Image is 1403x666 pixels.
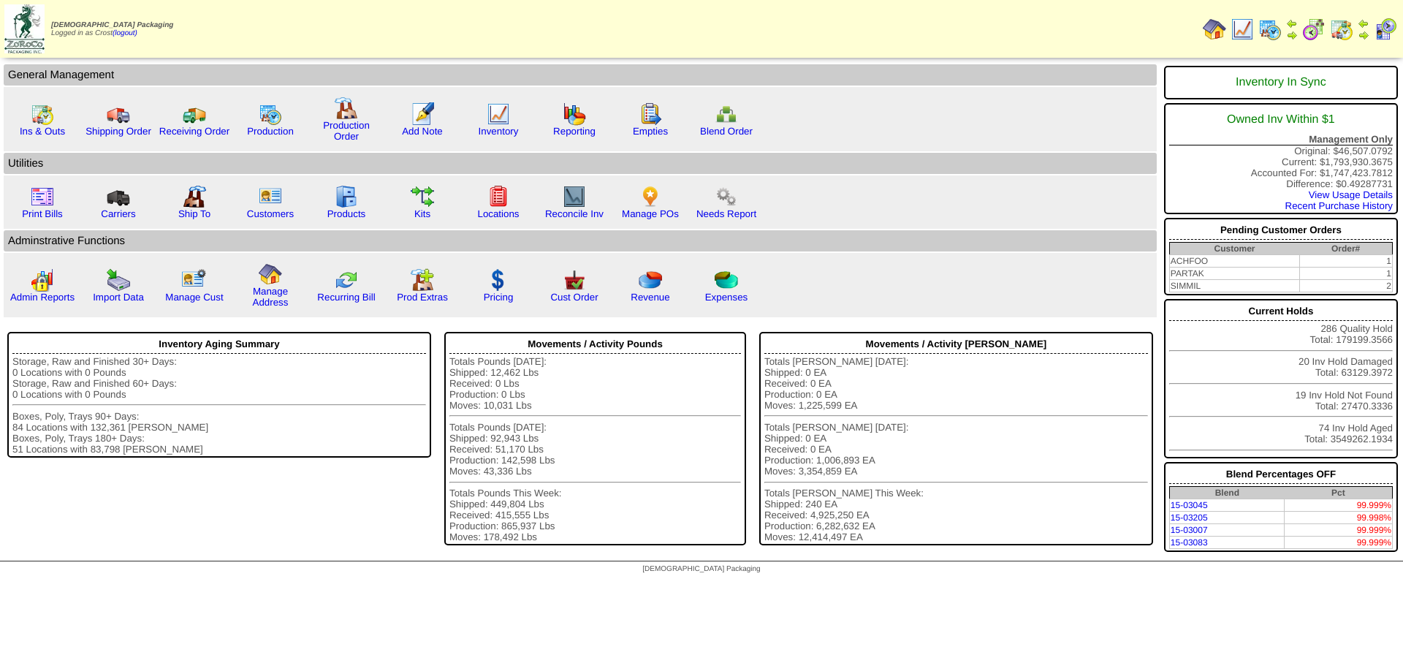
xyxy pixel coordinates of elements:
[259,185,282,208] img: customers.gif
[715,185,738,208] img: workflow.png
[159,126,229,137] a: Receiving Order
[764,335,1148,354] div: Movements / Activity [PERSON_NAME]
[1299,243,1392,255] th: Order#
[1286,18,1298,29] img: arrowleft.gif
[259,102,282,126] img: calendarprod.gif
[113,29,137,37] a: (logout)
[1169,243,1299,255] th: Customer
[1330,18,1353,41] img: calendarinout.gif
[631,292,669,303] a: Revenue
[183,102,206,126] img: truck2.gif
[633,126,668,137] a: Empties
[1169,221,1393,240] div: Pending Customer Orders
[1171,500,1208,510] a: 15-03045
[1358,29,1369,41] img: arrowright.gif
[85,126,151,137] a: Shipping Order
[253,286,289,308] a: Manage Address
[4,64,1157,86] td: General Management
[1164,299,1398,458] div: 286 Quality Hold Total: 179199.3566 20 Inv Hold Damaged Total: 63129.3972 19 Inv Hold Not Found T...
[4,230,1157,251] td: Adminstrative Functions
[1302,18,1326,41] img: calendarblend.gif
[1169,302,1393,321] div: Current Holds
[51,21,173,37] span: Logged in as Crost
[107,102,130,126] img: truck.gif
[1299,255,1392,268] td: 1
[335,97,358,120] img: factory.gif
[1285,524,1393,537] td: 99.999%
[1285,200,1393,211] a: Recent Purchase History
[479,126,519,137] a: Inventory
[1171,525,1208,535] a: 15-03007
[22,208,63,219] a: Print Bills
[449,335,741,354] div: Movements / Activity Pounds
[487,268,510,292] img: dollar.gif
[411,102,434,126] img: orders.gif
[1285,512,1393,524] td: 99.998%
[4,153,1157,174] td: Utilities
[107,268,130,292] img: import.gif
[639,185,662,208] img: po.png
[12,335,426,354] div: Inventory Aging Summary
[1285,487,1393,499] th: Pct
[181,268,208,292] img: managecust.png
[178,208,210,219] a: Ship To
[402,126,443,137] a: Add Note
[1169,106,1393,134] div: Owned Inv Within $1
[259,262,282,286] img: home.gif
[51,21,173,29] span: [DEMOGRAPHIC_DATA] Packaging
[622,208,679,219] a: Manage POs
[563,185,586,208] img: line_graph2.gif
[487,185,510,208] img: locations.gif
[642,565,760,573] span: [DEMOGRAPHIC_DATA] Packaging
[20,126,65,137] a: Ins & Outs
[553,126,596,137] a: Reporting
[1169,280,1299,292] td: SIMMIL
[12,356,426,455] div: Storage, Raw and Finished 30+ Days: 0 Locations with 0 Pounds Storage, Raw and Finished 60+ Days:...
[247,208,294,219] a: Customers
[705,292,748,303] a: Expenses
[335,268,358,292] img: reconcile.gif
[31,268,54,292] img: graph2.png
[414,208,430,219] a: Kits
[1374,18,1397,41] img: calendarcustomer.gif
[1285,537,1393,549] td: 99.999%
[1169,69,1393,97] div: Inventory In Sync
[1299,268,1392,280] td: 1
[563,268,586,292] img: cust_order.png
[335,185,358,208] img: cabinet.gif
[487,102,510,126] img: line_graph.gif
[397,292,448,303] a: Prod Extras
[700,126,753,137] a: Blend Order
[1286,29,1298,41] img: arrowright.gif
[1299,280,1392,292] td: 2
[247,126,294,137] a: Production
[1169,134,1393,145] div: Management Only
[317,292,375,303] a: Recurring Bill
[1258,18,1282,41] img: calendarprod.gif
[31,102,54,126] img: calendarinout.gif
[545,208,604,219] a: Reconcile Inv
[1164,103,1398,214] div: Original: $46,507.0792 Current: $1,793,930.3675 Accounted For: $1,747,423.7812 Difference: $0.492...
[1169,465,1393,484] div: Blend Percentages OFF
[107,185,130,208] img: truck3.gif
[449,356,741,543] div: Totals Pounds [DATE]: Shipped: 12,462 Lbs Received: 0 Lbs Production: 0 Lbs Moves: 10,031 Lbs Tot...
[1169,268,1299,280] td: PARTAK
[484,292,514,303] a: Pricing
[1171,512,1208,523] a: 15-03205
[477,208,519,219] a: Locations
[563,102,586,126] img: graph.gif
[1169,487,1284,499] th: Blend
[31,185,54,208] img: invoice2.gif
[183,185,206,208] img: factory2.gif
[715,268,738,292] img: pie_chart2.png
[1285,499,1393,512] td: 99.999%
[715,102,738,126] img: network.png
[411,185,434,208] img: workflow.gif
[1358,18,1369,29] img: arrowleft.gif
[4,4,45,53] img: zoroco-logo-small.webp
[101,208,135,219] a: Carriers
[1169,255,1299,268] td: ACHFOO
[550,292,598,303] a: Cust Order
[1231,18,1254,41] img: line_graph.gif
[639,268,662,292] img: pie_chart.png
